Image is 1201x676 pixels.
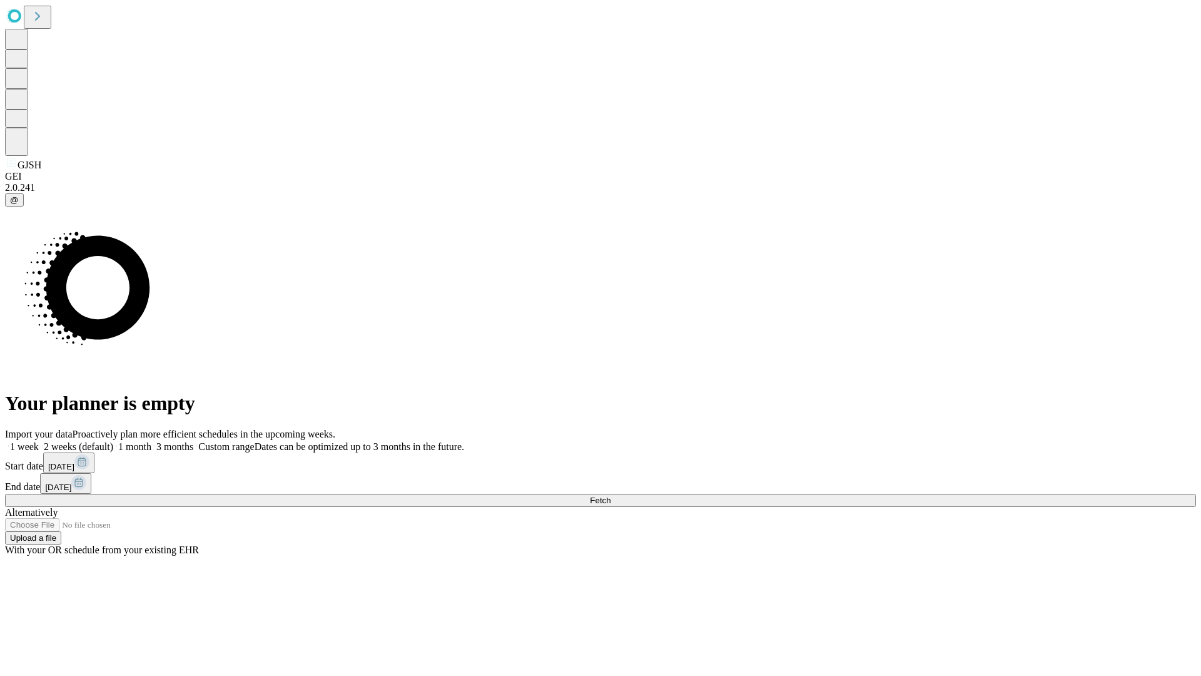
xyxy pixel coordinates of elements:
span: 2 weeks (default) [44,441,113,452]
span: Custom range [198,441,254,452]
span: Dates can be optimized up to 3 months in the future. [255,441,464,452]
span: Alternatively [5,507,58,518]
span: 1 month [118,441,151,452]
div: GEI [5,171,1196,182]
button: @ [5,193,24,207]
span: 1 week [10,441,39,452]
span: Import your data [5,429,73,439]
span: Proactively plan more efficient schedules in the upcoming weeks. [73,429,335,439]
span: [DATE] [48,462,74,471]
button: Fetch [5,494,1196,507]
span: [DATE] [45,483,71,492]
div: 2.0.241 [5,182,1196,193]
div: End date [5,473,1196,494]
span: With your OR schedule from your existing EHR [5,545,199,555]
span: GJSH [18,160,41,170]
button: Upload a file [5,531,61,545]
h1: Your planner is empty [5,392,1196,415]
button: [DATE] [40,473,91,494]
button: [DATE] [43,453,94,473]
span: @ [10,195,19,205]
div: Start date [5,453,1196,473]
span: 3 months [156,441,193,452]
span: Fetch [590,496,611,505]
